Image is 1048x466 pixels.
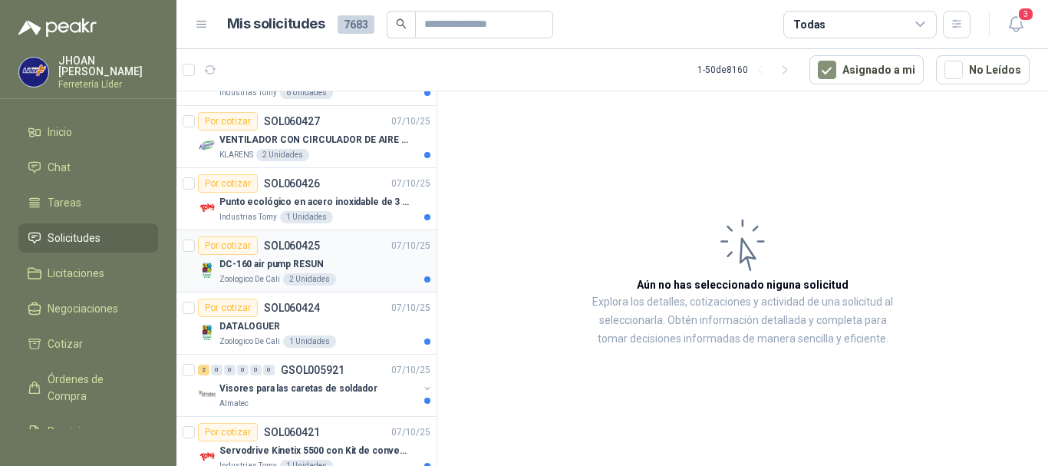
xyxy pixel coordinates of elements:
div: 1 Unidades [280,211,333,223]
a: Por cotizarSOL06042407/10/25 Company LogoDATALOGUERZoologico De Cali1 Unidades [176,292,437,355]
div: 0 [224,365,236,375]
img: Company Logo [198,137,216,155]
p: 07/10/25 [391,239,430,253]
img: Company Logo [198,323,216,342]
a: Solicitudes [18,223,158,253]
a: Cotizar [18,329,158,359]
p: SOL060426 [264,178,320,189]
span: 3 [1017,7,1034,21]
button: No Leídos [936,55,1030,84]
p: SOL060427 [264,116,320,127]
div: 1 Unidades [283,335,336,348]
h3: Aún no has seleccionado niguna solicitud [637,276,849,293]
a: Negociaciones [18,294,158,323]
h1: Mis solicitudes [227,13,325,35]
p: Punto ecológico en acero inoxidable de 3 puestos, con capacidad para 53 Litros por cada división. [219,195,410,210]
img: Company Logo [198,385,216,404]
span: Licitaciones [48,265,104,282]
button: 3 [1002,11,1030,38]
p: DC-160 air pump RESUN [219,257,323,272]
a: Licitaciones [18,259,158,288]
img: Company Logo [198,199,216,217]
p: GSOL005921 [281,365,344,375]
span: Negociaciones [48,300,118,317]
p: Almatec [219,398,249,410]
p: JHOAN [PERSON_NAME] [58,55,158,77]
span: Solicitudes [48,230,101,246]
div: Por cotizar [198,174,258,193]
div: Por cotizar [198,423,258,441]
img: Company Logo [198,448,216,466]
p: VENTILADOR CON CIRCULADOR DE AIRE MULTIPROPOSITO XPOWER DE 14" [219,133,410,147]
span: Tareas [48,194,81,211]
p: 07/10/25 [391,425,430,440]
p: 07/10/25 [391,114,430,129]
p: Industrias Tomy [219,211,277,223]
span: Órdenes de Compra [48,371,143,405]
p: SOL060425 [264,240,320,251]
div: Por cotizar [198,236,258,255]
p: Explora los detalles, cotizaciones y actividad de una solicitud al seleccionarla. Obtén informaci... [591,293,895,349]
span: 7683 [338,15,374,34]
button: Asignado a mi [809,55,924,84]
a: Inicio [18,117,158,147]
p: Zoologico De Cali [219,335,280,348]
span: Chat [48,159,71,176]
div: 1 - 50 de 8160 [697,58,797,82]
div: 0 [250,365,262,375]
p: Ferretería Líder [58,80,158,89]
div: 6 Unidades [280,87,333,99]
div: Todas [793,16,826,33]
p: SOL060421 [264,427,320,438]
img: Company Logo [19,58,48,87]
p: 07/10/25 [391,301,430,316]
div: 0 [237,365,249,375]
p: Visores para las caretas de soldador [219,382,377,396]
p: Servodrive Kinetix 5500 con Kit de conversión y filtro (Ref 41350505) [219,444,410,458]
a: Por cotizarSOL06042607/10/25 Company LogoPunto ecológico en acero inoxidable de 3 puestos, con ca... [176,168,437,230]
div: 2 [198,365,209,375]
span: Remisiones [48,423,104,440]
img: Logo peakr [18,18,97,37]
p: SOL060424 [264,302,320,313]
a: Por cotizarSOL06042507/10/25 Company LogoDC-160 air pump RESUNZoologico De Cali2 Unidades [176,230,437,292]
div: 0 [211,365,222,375]
p: 07/10/25 [391,177,430,191]
p: Industrias Tomy [219,87,277,99]
span: Inicio [48,124,72,140]
p: KLARENS [219,149,253,161]
a: Tareas [18,188,158,217]
img: Company Logo [198,261,216,279]
p: DATALOGUER [219,319,280,334]
span: Cotizar [48,335,83,352]
a: 2 0 0 0 0 0 GSOL00592107/10/25 Company LogoVisores para las caretas de soldadorAlmatec [198,361,433,410]
div: 2 Unidades [256,149,309,161]
div: 0 [263,365,275,375]
span: search [396,18,407,29]
div: Por cotizar [198,299,258,317]
p: Zoologico De Cali [219,273,280,286]
a: Chat [18,153,158,182]
a: Órdenes de Compra [18,365,158,411]
div: 2 Unidades [283,273,336,286]
a: Remisiones [18,417,158,446]
p: 07/10/25 [391,363,430,378]
a: Por cotizarSOL06042707/10/25 Company LogoVENTILADOR CON CIRCULADOR DE AIRE MULTIPROPOSITO XPOWER ... [176,106,437,168]
div: Por cotizar [198,112,258,131]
